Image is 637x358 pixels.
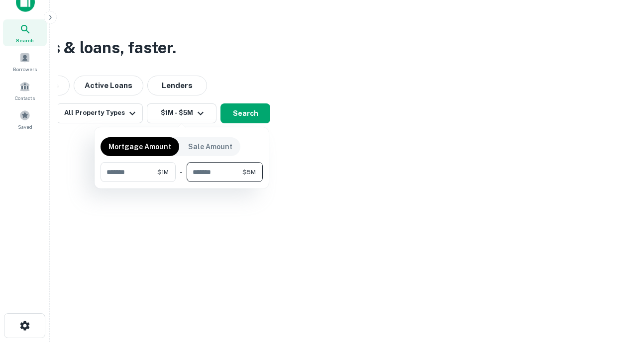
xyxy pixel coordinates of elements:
[188,141,232,152] p: Sale Amount
[242,168,256,177] span: $5M
[157,168,169,177] span: $1M
[180,162,183,182] div: -
[587,278,637,326] iframe: Chat Widget
[108,141,171,152] p: Mortgage Amount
